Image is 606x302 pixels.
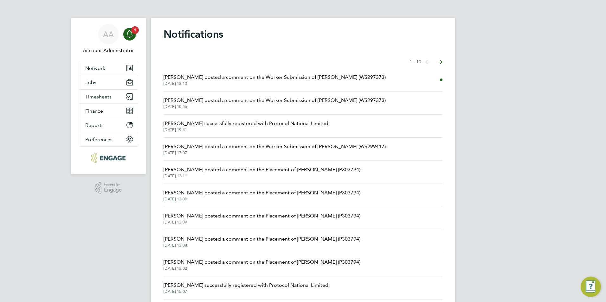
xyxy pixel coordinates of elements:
[164,120,330,127] span: [PERSON_NAME] successfully registered with Protocol National Limited.
[164,189,360,202] a: [PERSON_NAME] posted a comment on the Placement of [PERSON_NAME] (P303794)[DATE] 13:09
[164,212,360,225] a: [PERSON_NAME] posted a comment on the Placement of [PERSON_NAME] (P303794)[DATE] 13:09
[85,94,112,100] span: Timesheets
[79,104,138,118] button: Finance
[103,30,114,38] span: AA
[164,197,360,202] span: [DATE] 13:09
[79,61,138,75] button: Network
[164,220,360,225] span: [DATE] 13:09
[164,173,360,179] span: [DATE] 13:11
[79,90,138,104] button: Timesheets
[104,182,122,187] span: Powered by
[104,187,122,193] span: Engage
[409,59,421,65] span: 1 - 10
[85,122,104,128] span: Reports
[85,136,113,142] span: Preferences
[581,277,601,297] button: Engage Resource Center
[164,266,360,271] span: [DATE] 13:02
[71,18,146,174] nav: Main navigation
[123,24,136,44] a: 1
[79,75,138,89] button: Jobs
[79,118,138,132] button: Reports
[164,97,386,104] span: [PERSON_NAME] posted a comment on the Worker Submission of [PERSON_NAME] (WS297373)
[164,150,386,155] span: [DATE] 17:07
[164,73,386,81] span: [PERSON_NAME] posted a comment on the Worker Submission of [PERSON_NAME] (WS297373)
[164,258,360,271] a: [PERSON_NAME] posted a comment on the Placement of [PERSON_NAME] (P303794)[DATE] 13:02
[164,235,360,248] a: [PERSON_NAME] posted a comment on the Placement of [PERSON_NAME] (P303794)[DATE] 13:08
[164,143,386,155] a: [PERSON_NAME] posted a comment on the Worker Submission of [PERSON_NAME] (WS299417)[DATE] 17:07
[164,166,360,173] span: [PERSON_NAME] posted a comment on the Placement of [PERSON_NAME] (P303794)
[164,127,330,132] span: [DATE] 19:41
[164,289,330,294] span: [DATE] 15:07
[85,79,96,85] span: Jobs
[164,81,386,86] span: [DATE] 13:10
[164,281,330,289] span: [PERSON_NAME] successfully registered with Protocol National Limited.
[91,153,125,163] img: protocol-logo-retina.png
[85,108,103,114] span: Finance
[164,235,360,243] span: [PERSON_NAME] posted a comment on the Placement of [PERSON_NAME] (P303794)
[95,182,122,194] a: Powered byEngage
[131,26,139,34] span: 1
[164,243,360,248] span: [DATE] 13:08
[164,143,386,150] span: [PERSON_NAME] posted a comment on the Worker Submission of [PERSON_NAME] (WS299417)
[79,132,138,146] button: Preferences
[164,104,386,109] span: [DATE] 10:56
[164,28,442,41] h1: Notifications
[164,212,360,220] span: [PERSON_NAME] posted a comment on the Placement of [PERSON_NAME] (P303794)
[164,189,360,197] span: [PERSON_NAME] posted a comment on the Placement of [PERSON_NAME] (P303794)
[409,56,442,68] nav: Select page of notifications list
[85,65,105,71] span: Network
[79,24,138,54] a: AAAccount Adminstrator
[164,281,330,294] a: [PERSON_NAME] successfully registered with Protocol National Limited.[DATE] 15:07
[164,73,386,86] a: [PERSON_NAME] posted a comment on the Worker Submission of [PERSON_NAME] (WS297373)[DATE] 13:10
[164,97,386,109] a: [PERSON_NAME] posted a comment on the Worker Submission of [PERSON_NAME] (WS297373)[DATE] 10:56
[79,153,138,163] a: Go to home page
[164,120,330,132] a: [PERSON_NAME] successfully registered with Protocol National Limited.[DATE] 19:41
[164,258,360,266] span: [PERSON_NAME] posted a comment on the Placement of [PERSON_NAME] (P303794)
[164,166,360,179] a: [PERSON_NAME] posted a comment on the Placement of [PERSON_NAME] (P303794)[DATE] 13:11
[79,47,138,54] span: Account Adminstrator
